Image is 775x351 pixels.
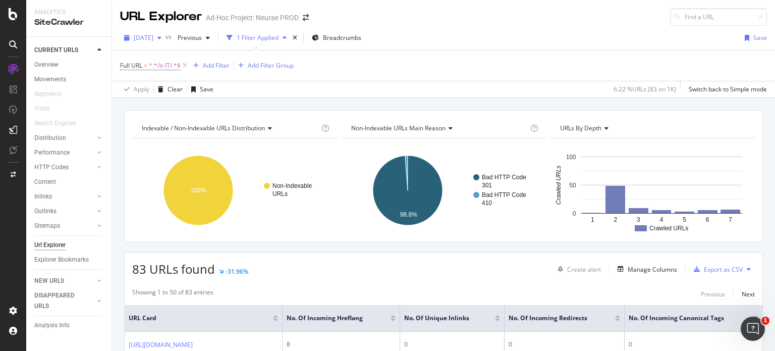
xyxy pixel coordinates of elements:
[701,290,725,298] div: Previous
[614,216,618,223] text: 2
[132,288,213,300] div: Showing 1 to 50 of 83 entries
[614,85,676,93] div: 6.22 % URLs ( 83 on 1K )
[291,33,299,43] div: times
[570,182,577,189] text: 50
[165,32,174,41] span: vs
[34,162,94,173] a: HTTP Codes
[144,61,147,70] span: =
[649,225,688,232] text: Crawled URLs
[34,147,94,158] a: Performance
[34,290,94,312] a: DISAPPEARED URLS
[120,81,149,97] button: Apply
[34,255,104,265] a: Explorer Bookmarks
[323,33,361,42] span: Breadcrumbs
[303,14,309,21] div: arrow-right-arrow-left
[272,182,312,189] text: Non-Indexable
[226,267,248,276] div: -31.96%
[553,261,601,277] button: Create alert
[34,60,104,70] a: Overview
[140,120,319,136] h4: Indexable / Non-Indexable URLs Distribution
[34,89,72,99] a: Segments
[174,33,202,42] span: Previous
[34,221,94,231] a: Sitemaps
[34,133,94,143] a: Distribution
[120,61,142,70] span: Full URL
[614,263,677,275] button: Manage Columns
[206,13,299,23] div: Ad-Hoc Project: Neurae PROD
[34,147,70,158] div: Performance
[120,30,165,46] button: [DATE]
[729,216,733,223] text: 7
[34,276,94,286] a: NEW URLS
[34,8,103,17] div: Analytics
[567,265,601,274] div: Create alert
[187,81,213,97] button: Save
[237,33,279,42] div: 1 Filter Applied
[683,216,687,223] text: 5
[629,314,738,323] span: No. of Incoming Canonical Tags
[34,240,104,250] a: Url Explorer
[509,340,620,349] div: 0
[34,255,89,265] div: Explorer Bookmarks
[34,118,86,129] a: Search Engines
[706,216,709,223] text: 6
[34,290,85,312] div: DISAPPEARED URLS
[704,265,743,274] div: Export as CSV
[400,211,417,218] text: 98.8%
[550,146,752,234] svg: A chart.
[120,8,202,25] div: URL Explorer
[154,81,183,97] button: Clear
[189,60,230,72] button: Add Filter
[628,265,677,274] div: Manage Columns
[34,74,66,85] div: Movements
[34,320,104,331] a: Analysis Info
[223,30,291,46] button: 1 Filter Applied
[272,190,288,197] text: URLs
[287,340,395,349] div: 8
[34,89,62,99] div: Segments
[404,340,501,349] div: 0
[591,216,594,223] text: 1
[34,17,103,28] div: SiteCrawler
[34,206,57,217] div: Outlinks
[629,340,758,349] div: 0
[482,182,492,189] text: 301
[34,45,94,56] a: CURRENT URLS
[132,146,334,234] svg: A chart.
[34,191,94,202] a: Inlinks
[555,166,562,205] text: Crawled URLs
[660,216,663,223] text: 4
[741,30,767,46] button: Save
[34,104,49,114] div: Visits
[761,317,769,325] span: 1
[34,162,69,173] div: HTTP Codes
[129,314,270,323] span: URL Card
[134,85,149,93] div: Apply
[191,187,206,194] text: 100%
[142,124,265,132] span: Indexable / Non-Indexable URLs distribution
[482,191,526,198] text: Bad HTTP Code
[637,216,640,223] text: 3
[741,317,765,341] iframe: Intercom live chat
[566,154,576,161] text: 100
[509,314,600,323] span: No. of Incoming Redirects
[134,33,153,42] span: 2025 Sep. 26th
[34,74,104,85] a: Movements
[34,206,94,217] a: Outlinks
[34,240,66,250] div: Url Explorer
[308,30,365,46] button: Breadcrumbs
[351,124,446,132] span: Non-Indexable URLs Main Reason
[34,60,59,70] div: Overview
[203,61,230,70] div: Add Filter
[701,288,725,300] button: Previous
[342,146,543,234] svg: A chart.
[34,191,52,202] div: Inlinks
[742,288,755,300] button: Next
[482,174,526,181] text: Bad HTTP Code
[34,104,60,114] a: Visits
[129,340,193,350] a: [URL][DOMAIN_NAME]
[558,120,746,136] h4: URLs by Depth
[482,199,492,207] text: 410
